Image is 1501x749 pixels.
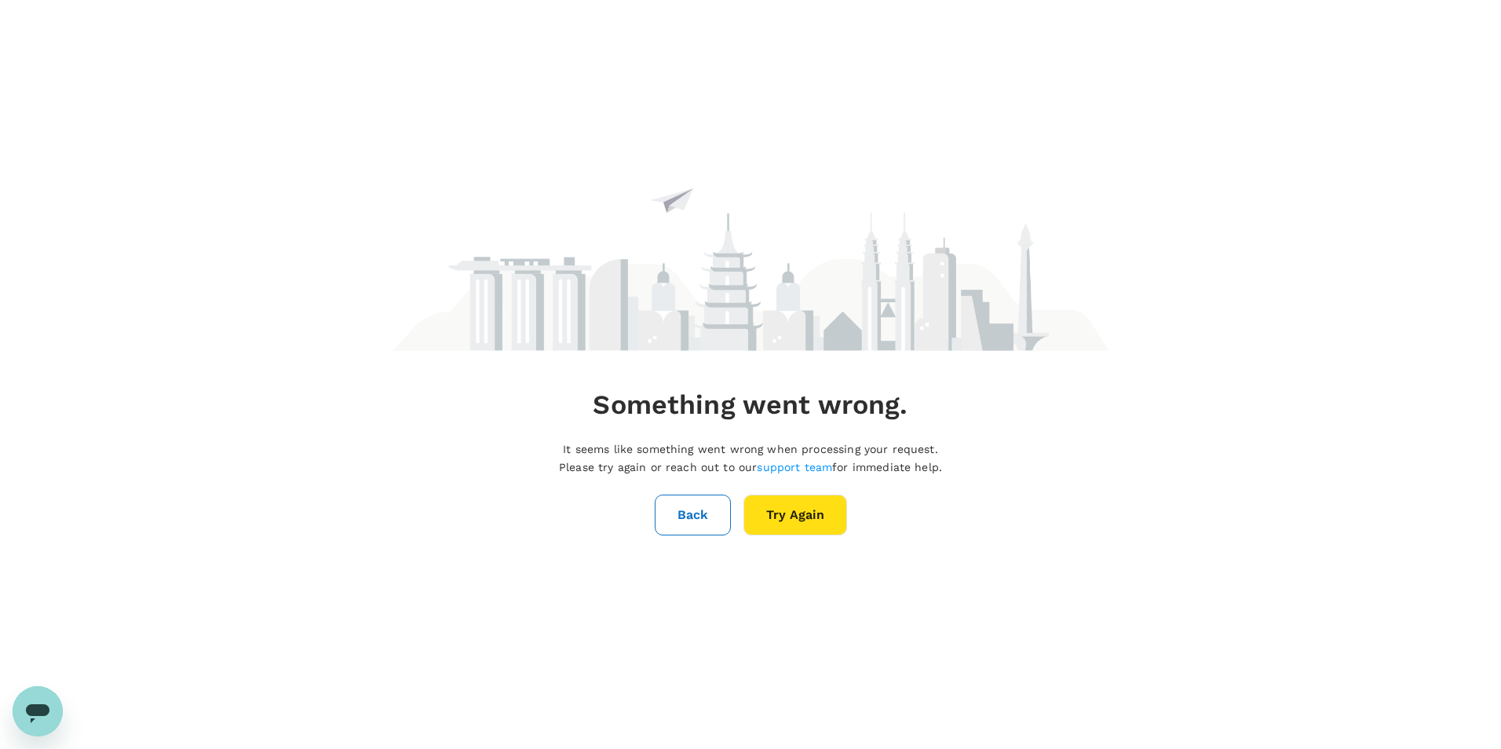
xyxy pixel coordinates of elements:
[393,119,1108,351] img: maintenance
[559,440,942,476] p: It seems like something went wrong when processing your request. Please try again or reach out to...
[593,389,908,422] h4: Something went wrong.
[743,495,847,535] button: Try Again
[757,461,832,473] a: support team
[13,686,63,736] iframe: Button to launch messaging window
[655,495,731,535] button: Back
